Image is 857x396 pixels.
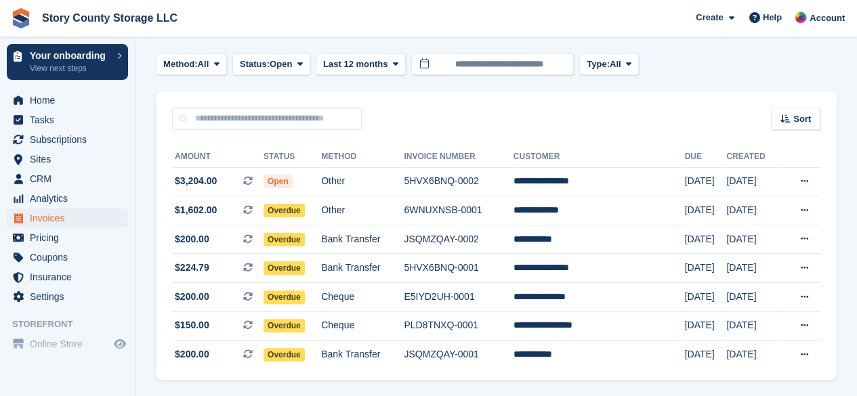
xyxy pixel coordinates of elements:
[726,167,780,196] td: [DATE]
[726,196,780,225] td: [DATE]
[323,58,388,71] span: Last 12 months
[321,225,404,254] td: Bank Transfer
[175,318,209,332] span: $150.00
[175,347,209,361] span: $200.00
[587,58,610,71] span: Type:
[321,167,404,196] td: Other
[684,196,726,225] td: [DATE]
[404,196,513,225] td: 6WNUXNSB-0001
[7,189,128,208] a: menu
[726,254,780,283] td: [DATE]
[30,228,111,247] span: Pricing
[794,11,808,24] img: Leah Hattan
[198,58,209,71] span: All
[610,58,621,71] span: All
[30,208,111,227] span: Invoices
[240,58,270,71] span: Status:
[321,196,404,225] td: Other
[7,208,128,227] a: menu
[684,283,726,312] td: [DATE]
[316,53,406,76] button: Last 12 months
[726,225,780,254] td: [DATE]
[726,283,780,312] td: [DATE]
[163,58,198,71] span: Method:
[404,340,513,369] td: JSQMZQAY-0001
[175,232,209,246] span: $200.00
[264,290,305,304] span: Overdue
[726,146,780,168] th: Created
[684,254,726,283] td: [DATE]
[7,91,128,110] a: menu
[264,175,293,188] span: Open
[7,334,128,353] a: menu
[684,340,726,369] td: [DATE]
[404,283,513,312] td: E5IYD2UH-0001
[684,167,726,196] td: [DATE]
[321,254,404,283] td: Bank Transfer
[175,203,217,217] span: $1,602.00
[30,62,110,74] p: View next steps
[7,130,128,149] a: menu
[30,150,111,169] span: Sites
[810,12,845,25] span: Account
[264,233,305,246] span: Overdue
[321,283,404,312] td: Cheque
[175,174,217,188] span: $3,204.00
[156,53,227,76] button: Method: All
[7,110,128,129] a: menu
[7,150,128,169] a: menu
[232,53,310,76] button: Status: Open
[321,311,404,340] td: Cheque
[30,189,111,208] span: Analytics
[579,53,639,76] button: Type: All
[30,334,111,353] span: Online Store
[30,130,111,149] span: Subscriptions
[321,146,404,168] th: Method
[264,261,305,275] span: Overdue
[175,290,209,304] span: $200.00
[404,254,513,283] td: 5HVX6BNQ-0001
[321,340,404,369] td: Bank Transfer
[7,228,128,247] a: menu
[404,311,513,340] td: PLD8TNXQ-0001
[112,336,128,352] a: Preview store
[404,167,513,196] td: 5HVX6BNQ-0002
[7,44,128,80] a: Your onboarding View next steps
[30,287,111,306] span: Settings
[696,11,723,24] span: Create
[763,11,782,24] span: Help
[30,169,111,188] span: CRM
[7,267,128,286] a: menu
[172,146,264,168] th: Amount
[264,146,321,168] th: Status
[264,204,305,217] span: Overdue
[264,319,305,332] span: Overdue
[30,110,111,129] span: Tasks
[793,112,811,126] span: Sort
[30,51,110,60] p: Your onboarding
[514,146,685,168] th: Customer
[684,146,726,168] th: Due
[726,311,780,340] td: [DATE]
[404,146,513,168] th: Invoice Number
[7,287,128,306] a: menu
[726,340,780,369] td: [DATE]
[7,169,128,188] a: menu
[175,261,209,275] span: $224.79
[11,8,31,28] img: stora-icon-8386f47178a22dfd0bd8f6a31ec36ba5ce8667c1dd55bd0f319d3a0aa187defe.svg
[684,311,726,340] td: [DATE]
[37,7,183,29] a: Story County Storage LLC
[7,248,128,267] a: menu
[404,225,513,254] td: JSQMZQAY-0002
[12,317,135,331] span: Storefront
[30,91,111,110] span: Home
[30,267,111,286] span: Insurance
[684,225,726,254] td: [DATE]
[264,348,305,361] span: Overdue
[270,58,292,71] span: Open
[30,248,111,267] span: Coupons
